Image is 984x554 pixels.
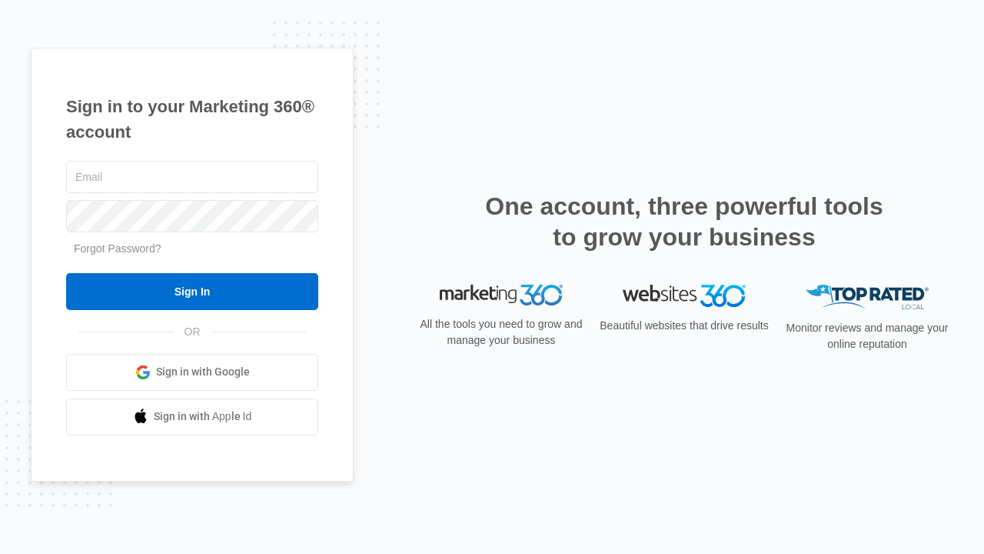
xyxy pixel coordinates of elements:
[66,399,318,436] a: Sign in with Apple Id
[66,354,318,391] a: Sign in with Google
[623,285,746,307] img: Websites 360
[66,94,318,145] h1: Sign in to your Marketing 360® account
[174,324,211,340] span: OR
[598,318,770,334] p: Beautiful websites that drive results
[415,316,587,349] p: All the tools you need to grow and manage your business
[781,320,953,352] p: Monitor reviews and manage your online reputation
[66,273,318,310] input: Sign In
[440,285,563,306] img: Marketing 360
[480,191,888,252] h2: One account, three powerful tools to grow your business
[74,242,161,255] a: Forgot Password?
[156,364,250,380] span: Sign in with Google
[66,161,318,193] input: Email
[154,409,252,425] span: Sign in with Apple Id
[806,285,929,310] img: Top Rated Local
